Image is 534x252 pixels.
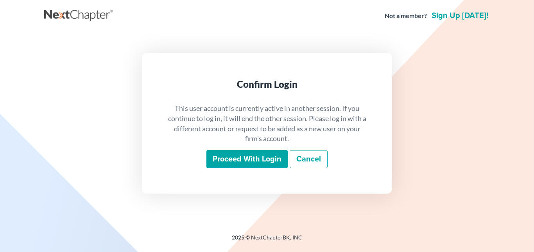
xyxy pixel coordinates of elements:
a: Sign up [DATE]! [430,12,490,20]
p: This user account is currently active in another session. If you continue to log in, it will end ... [167,103,367,144]
div: Confirm Login [167,78,367,91]
input: Proceed with login [206,150,288,168]
a: Cancel [290,150,328,168]
div: 2025 © NextChapterBK, INC [44,234,490,248]
strong: Not a member? [385,11,427,20]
